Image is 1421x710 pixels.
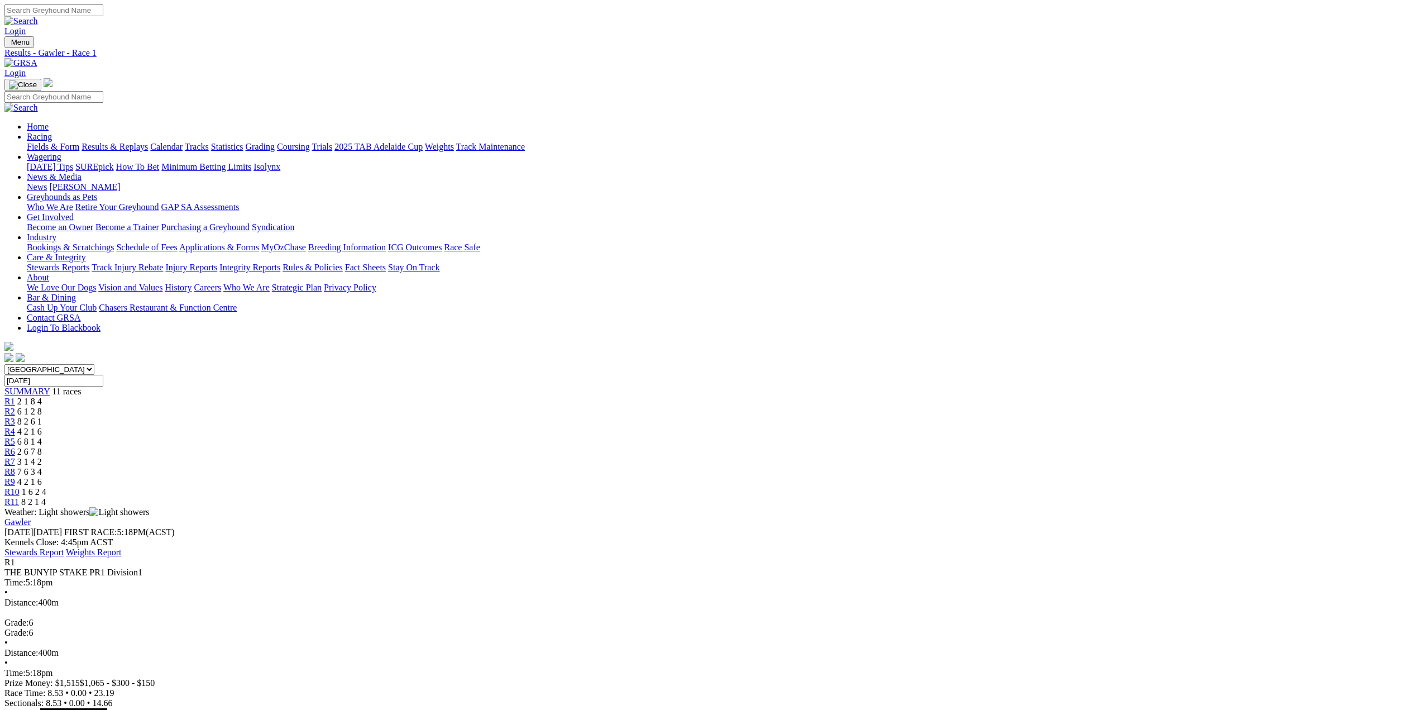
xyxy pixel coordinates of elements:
[252,222,294,232] a: Syndication
[4,447,15,456] a: R6
[94,688,114,698] span: 23.19
[49,182,120,192] a: [PERSON_NAME]
[334,142,423,151] a: 2025 TAB Adelaide Cup
[4,588,8,597] span: •
[4,598,38,607] span: Distance:
[4,618,29,627] span: Grade:
[4,353,13,362] img: facebook.svg
[4,547,64,557] a: Stewards Report
[4,91,103,103] input: Search
[27,283,1417,293] div: About
[52,387,81,396] span: 11 races
[92,263,163,272] a: Track Injury Rebate
[283,263,343,272] a: Rules & Policies
[87,698,90,708] span: •
[444,242,480,252] a: Race Safe
[4,688,45,698] span: Race Time:
[4,668,26,678] span: Time:
[4,668,1417,678] div: 5:18pm
[98,283,162,292] a: Vision and Values
[4,487,20,497] a: R10
[66,547,122,557] a: Weights Report
[4,578,1417,588] div: 5:18pm
[64,527,175,537] span: 5:18PM(ACST)
[253,162,280,171] a: Isolynx
[27,212,74,222] a: Get Involved
[4,26,26,36] a: Login
[4,598,1417,608] div: 400m
[4,397,15,406] a: R1
[27,182,47,192] a: News
[82,142,148,151] a: Results & Replays
[4,618,1417,628] div: 6
[4,517,31,527] a: Gawler
[425,142,454,151] a: Weights
[27,172,82,182] a: News & Media
[272,283,322,292] a: Strategic Plan
[4,628,1417,638] div: 6
[95,222,159,232] a: Become a Trainer
[27,283,96,292] a: We Love Our Dogs
[4,16,38,26] img: Search
[345,263,386,272] a: Fact Sheets
[99,303,237,312] a: Chasers Restaurant & Function Centre
[4,417,15,426] a: R3
[89,688,92,698] span: •
[4,4,103,16] input: Search
[161,222,250,232] a: Purchasing a Greyhound
[4,527,62,537] span: [DATE]
[4,507,150,517] span: Weather: Light showers
[388,263,439,272] a: Stay On Track
[27,303,1417,313] div: Bar & Dining
[4,457,15,466] a: R7
[312,142,332,151] a: Trials
[4,477,15,487] a: R9
[64,527,117,537] span: FIRST RACE:
[4,79,41,91] button: Toggle navigation
[4,698,44,708] span: Sectionals:
[44,78,52,87] img: logo-grsa-white.png
[69,698,85,708] span: 0.00
[75,202,159,212] a: Retire Your Greyhound
[27,182,1417,192] div: News & Media
[150,142,183,151] a: Calendar
[17,457,42,466] span: 3 1 4 2
[17,417,42,426] span: 8 2 6 1
[27,232,56,242] a: Industry
[27,273,49,282] a: About
[246,142,275,151] a: Grading
[324,283,376,292] a: Privacy Policy
[4,407,15,416] a: R2
[4,387,50,396] a: SUMMARY
[27,242,114,252] a: Bookings & Scratchings
[4,68,26,78] a: Login
[4,427,15,436] a: R4
[65,688,69,698] span: •
[17,407,42,416] span: 6 1 2 8
[4,568,1417,578] div: THE BUNYIP STAKE PR1 Division1
[4,648,1417,658] div: 400m
[27,303,97,312] a: Cash Up Your Club
[27,323,101,332] a: Login To Blackbook
[27,252,86,262] a: Care & Integrity
[47,688,63,698] span: 8.53
[4,58,37,68] img: GRSA
[64,698,67,708] span: •
[161,202,240,212] a: GAP SA Assessments
[17,467,42,476] span: 7 6 3 4
[27,313,80,322] a: Contact GRSA
[261,242,306,252] a: MyOzChase
[17,477,42,487] span: 4 2 1 6
[71,688,87,698] span: 0.00
[4,48,1417,58] a: Results - Gawler - Race 1
[308,242,386,252] a: Breeding Information
[4,628,29,637] span: Grade:
[4,578,26,587] span: Time:
[27,263,1417,273] div: Care & Integrity
[4,36,34,48] button: Toggle navigation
